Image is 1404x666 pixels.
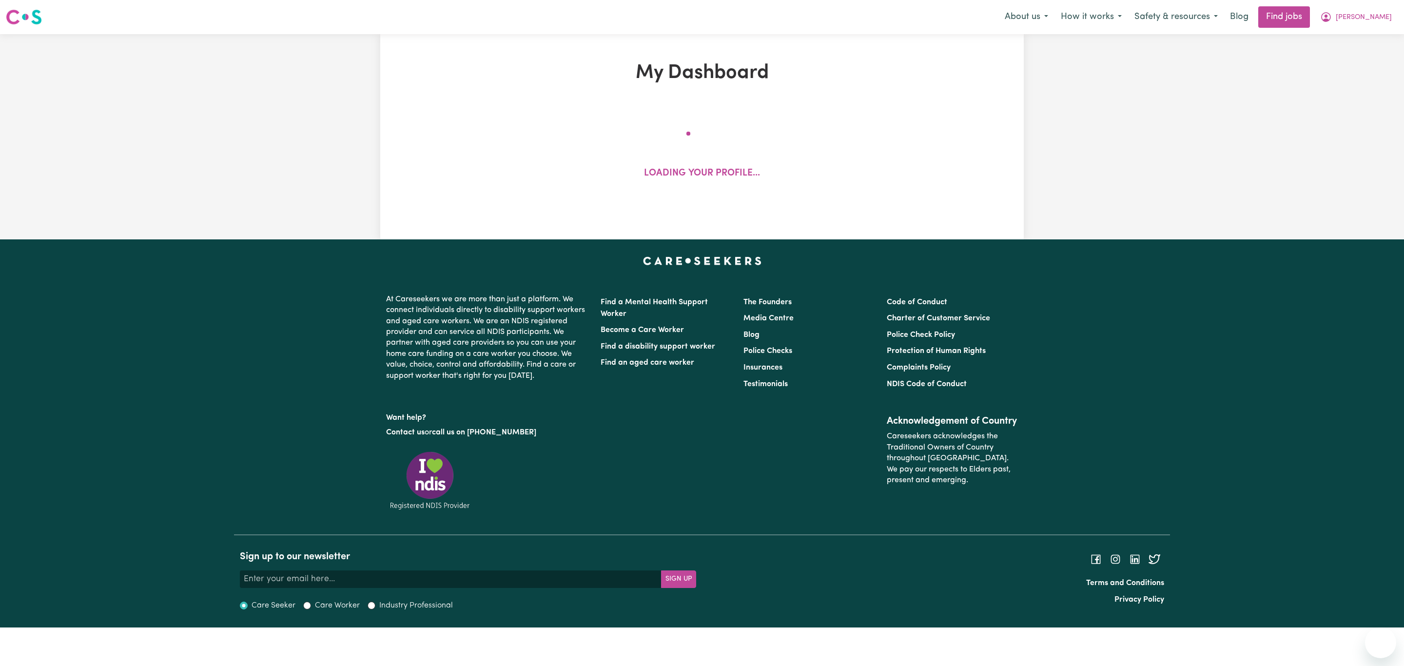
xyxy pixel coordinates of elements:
[1129,555,1141,563] a: Follow Careseekers on LinkedIn
[661,570,696,588] button: Subscribe
[601,298,708,318] a: Find a Mental Health Support Worker
[743,364,782,372] a: Insurances
[1365,627,1396,658] iframe: Button to launch messaging window, conversation in progress
[1090,555,1102,563] a: Follow Careseekers on Facebook
[386,290,589,385] p: At Careseekers we are more than just a platform. We connect individuals directly to disability su...
[6,8,42,26] img: Careseekers logo
[601,326,684,334] a: Become a Care Worker
[1086,579,1164,587] a: Terms and Conditions
[887,347,986,355] a: Protection of Human Rights
[887,298,947,306] a: Code of Conduct
[601,359,694,367] a: Find an aged care worker
[252,600,295,611] label: Care Seeker
[240,570,662,588] input: Enter your email here...
[1149,555,1160,563] a: Follow Careseekers on Twitter
[1314,7,1398,27] button: My Account
[1054,7,1128,27] button: How it works
[743,314,794,322] a: Media Centre
[1110,555,1121,563] a: Follow Careseekers on Instagram
[1224,6,1254,28] a: Blog
[240,551,696,563] h2: Sign up to our newsletter
[887,427,1018,490] p: Careseekers acknowledges the Traditional Owners of Country throughout [GEOGRAPHIC_DATA]. We pay o...
[386,423,589,442] p: or
[1128,7,1224,27] button: Safety & resources
[1258,6,1310,28] a: Find jobs
[998,7,1054,27] button: About us
[743,380,788,388] a: Testimonials
[887,380,967,388] a: NDIS Code of Conduct
[432,429,536,436] a: call us on [PHONE_NUMBER]
[386,429,425,436] a: Contact us
[1336,12,1392,23] span: [PERSON_NAME]
[386,409,589,423] p: Want help?
[6,6,42,28] a: Careseekers logo
[887,364,951,372] a: Complaints Policy
[493,61,911,85] h1: My Dashboard
[743,347,792,355] a: Police Checks
[887,331,955,339] a: Police Check Policy
[1114,596,1164,604] a: Privacy Policy
[379,600,453,611] label: Industry Professional
[743,298,792,306] a: The Founders
[601,343,715,351] a: Find a disability support worker
[887,314,990,322] a: Charter of Customer Service
[887,415,1018,427] h2: Acknowledgement of Country
[644,167,760,181] p: Loading your profile...
[743,331,760,339] a: Blog
[386,450,474,511] img: Registered NDIS provider
[315,600,360,611] label: Care Worker
[643,257,761,265] a: Careseekers home page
